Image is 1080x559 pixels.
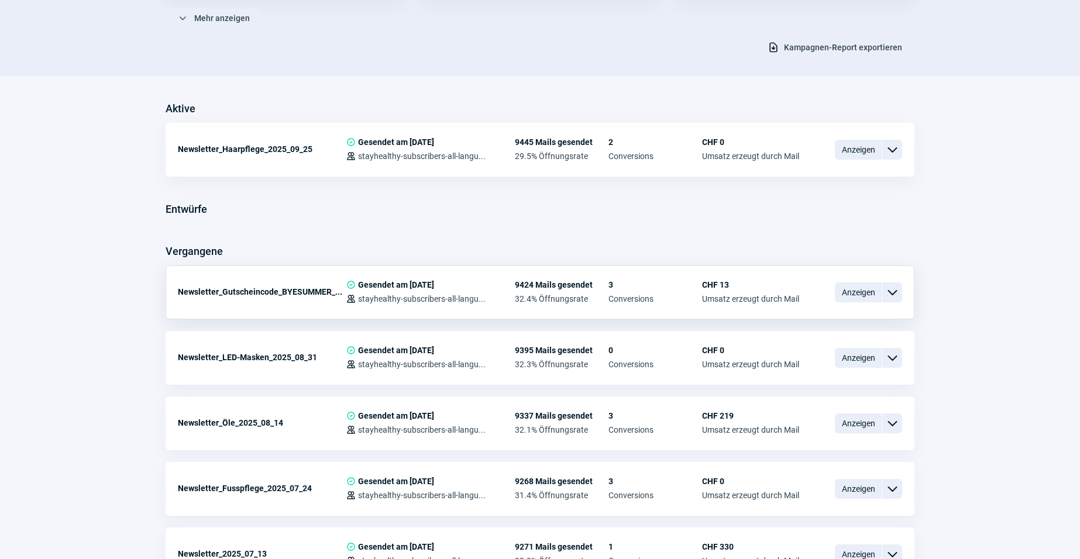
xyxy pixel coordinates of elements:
span: 2 [608,137,702,147]
span: stayhealthy-subscribers-all-langu... [358,151,486,161]
span: stayhealthy-subscribers-all-langu... [358,360,486,369]
span: CHF 0 [702,137,799,147]
button: Kampagnen-Report exportieren [755,37,914,57]
span: Conversions [608,294,702,303]
span: stayhealthy-subscribers-all-langu... [358,294,486,303]
span: 9445 Mails gesendet [515,137,608,147]
span: CHF 330 [702,542,799,551]
div: Newsletter_LED-Masken_2025_08_31 [178,346,346,369]
span: Umsatz erzeugt durch Mail [702,151,799,161]
div: Newsletter_Gutscheincode_BYESUMMER_... [178,280,346,303]
span: Anzeigen [835,140,882,160]
span: 32.1% Öffnungsrate [515,425,608,434]
span: CHF 0 [702,477,799,486]
span: CHF 219 [702,411,799,420]
span: Gesendet am [DATE] [358,477,434,486]
span: 29.5% Öffnungsrate [515,151,608,161]
span: 9337 Mails gesendet [515,411,608,420]
div: Newsletter_Öle_2025_08_14 [178,411,346,434]
span: Gesendet am [DATE] [358,137,434,147]
span: 9395 Mails gesendet [515,346,608,355]
span: Mehr anzeigen [194,9,250,27]
span: Umsatz erzeugt durch Mail [702,360,799,369]
div: Newsletter_Haarpflege_2025_09_25 [178,137,346,161]
span: Anzeigen [835,479,882,499]
span: Anzeigen [835,348,882,368]
h3: Vergangene [166,242,223,261]
span: stayhealthy-subscribers-all-langu... [358,491,486,500]
span: 32.4% Öffnungsrate [515,294,608,303]
button: Mehr anzeigen [166,8,262,28]
span: 9424 Mails gesendet [515,280,608,289]
span: Conversions [608,360,702,369]
span: 3 [608,280,702,289]
span: 31.4% Öffnungsrate [515,491,608,500]
span: CHF 0 [702,346,799,355]
span: Kampagnen-Report exportieren [784,38,902,57]
span: Gesendet am [DATE] [358,280,434,289]
span: Gesendet am [DATE] [358,411,434,420]
div: Newsletter_Fusspflege_2025_07_24 [178,477,346,500]
span: Umsatz erzeugt durch Mail [702,425,799,434]
span: Anzeigen [835,282,882,302]
span: 3 [608,411,702,420]
span: CHF 13 [702,280,799,289]
span: 0 [608,346,702,355]
span: Conversions [608,151,702,161]
span: Anzeigen [835,413,882,433]
h3: Aktive [166,99,195,118]
span: 9271 Mails gesendet [515,542,608,551]
span: Gesendet am [DATE] [358,346,434,355]
span: stayhealthy-subscribers-all-langu... [358,425,486,434]
span: 32.3% Öffnungsrate [515,360,608,369]
h3: Entwürfe [166,200,207,219]
span: Gesendet am [DATE] [358,542,434,551]
span: Conversions [608,491,702,500]
span: 9268 Mails gesendet [515,477,608,486]
span: 3 [608,477,702,486]
span: Umsatz erzeugt durch Mail [702,294,799,303]
span: 1 [608,542,702,551]
span: Umsatz erzeugt durch Mail [702,491,799,500]
span: Conversions [608,425,702,434]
